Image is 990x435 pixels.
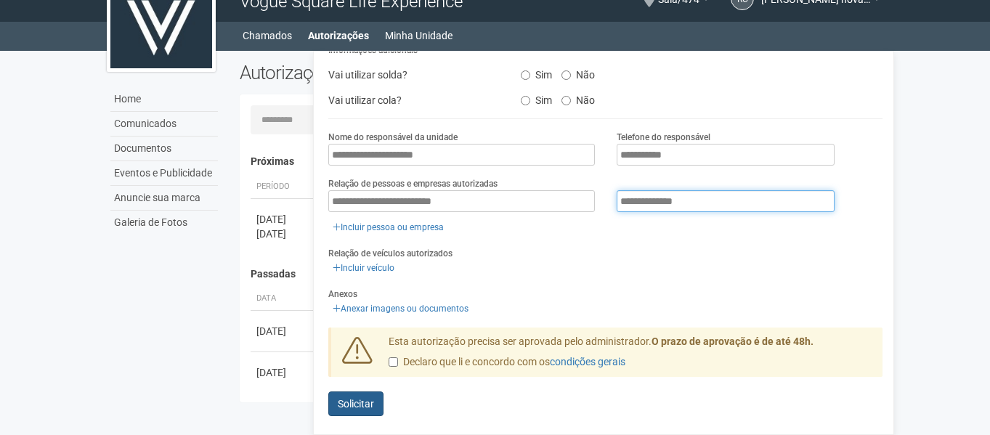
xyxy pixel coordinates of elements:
label: Anexos [328,288,357,301]
a: condições gerais [550,356,625,367]
a: Incluir pessoa ou empresa [328,219,448,235]
label: Não [561,89,595,107]
div: Esta autorização precisa ser aprovada pelo administrador. [378,335,883,377]
th: Período [251,175,316,199]
input: Sim [521,96,530,105]
div: [DATE] [256,212,310,227]
h2: Autorizações [240,62,551,84]
label: Relação de veículos autorizados [328,247,453,260]
label: Sim [521,89,552,107]
input: Não [561,70,571,80]
input: Sim [521,70,530,80]
label: Telefone do responsável [617,131,710,144]
a: Chamados [243,25,292,46]
label: Não [561,64,595,81]
a: Incluir veículo [328,260,399,276]
button: Solicitar [328,391,384,416]
strong: O prazo de aprovação é de até 48h. [652,336,813,347]
div: [DATE] [256,365,310,380]
label: Relação de pessoas e empresas autorizadas [328,177,498,190]
a: Autorizações [308,25,369,46]
span: Solicitar [338,398,374,410]
label: Nome do responsável da unidade [328,131,458,144]
a: Minha Unidade [385,25,453,46]
div: [DATE] [256,227,310,241]
a: Eventos e Publicidade [110,161,218,186]
div: Vai utilizar solda? [317,64,509,86]
a: Comunicados [110,112,218,137]
a: Anuncie sua marca [110,186,218,211]
label: Declaro que li e concordo com os [389,355,625,370]
a: Documentos [110,137,218,161]
a: Home [110,87,218,112]
input: Não [561,96,571,105]
a: Anexar imagens ou documentos [328,301,473,317]
input: Declaro que li e concordo com oscondições gerais [389,357,398,367]
h4: Próximas [251,156,873,167]
div: [DATE] [256,324,310,338]
h4: Passadas [251,269,873,280]
div: Vai utilizar cola? [317,89,509,111]
label: Sim [521,64,552,81]
th: Data [251,287,316,311]
a: Galeria de Fotos [110,211,218,235]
